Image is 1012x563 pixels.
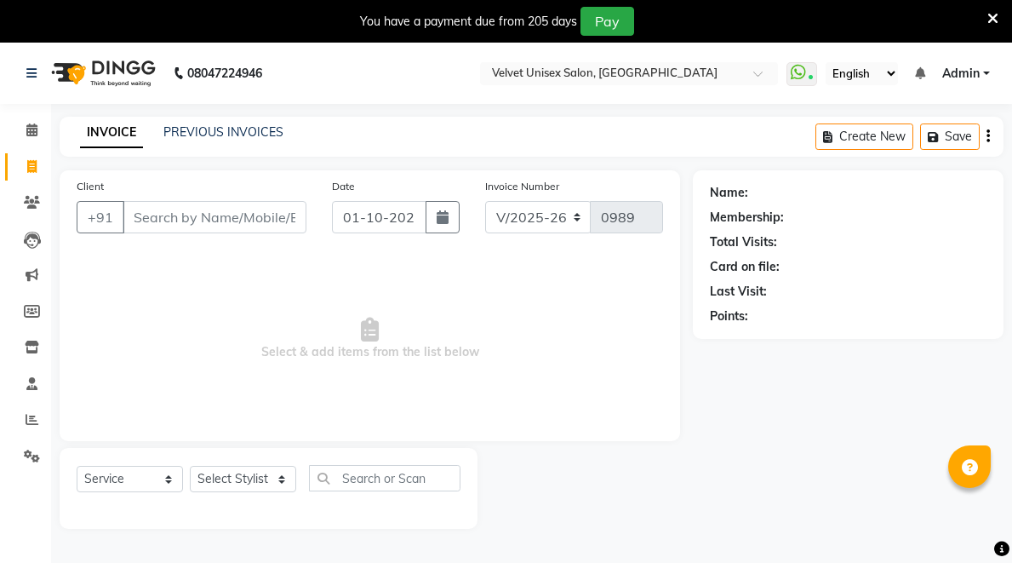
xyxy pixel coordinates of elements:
[580,7,634,36] button: Pay
[360,13,577,31] div: You have a payment due from 205 days
[942,65,980,83] span: Admin
[77,179,104,194] label: Client
[80,118,143,148] a: INVOICE
[710,307,748,325] div: Points:
[163,124,283,140] a: PREVIOUS INVOICES
[309,465,460,491] input: Search or Scan
[187,49,262,97] b: 08047224946
[123,201,306,233] input: Search by Name/Mobile/Email/Code
[710,233,777,251] div: Total Visits:
[77,201,124,233] button: +91
[815,124,913,150] button: Create New
[941,495,995,546] iframe: chat widget
[710,184,748,202] div: Name:
[710,209,784,227] div: Membership:
[77,254,663,424] span: Select & add items from the list below
[43,49,160,97] img: logo
[485,179,559,194] label: Invoice Number
[710,258,780,276] div: Card on file:
[332,179,355,194] label: Date
[710,283,767,301] div: Last Visit:
[920,124,980,150] button: Save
